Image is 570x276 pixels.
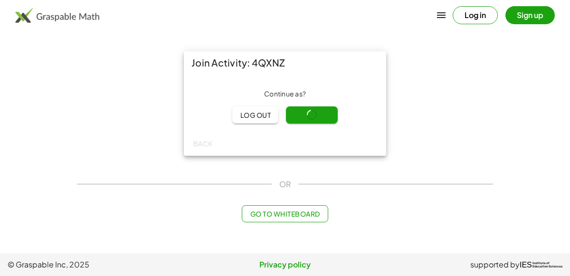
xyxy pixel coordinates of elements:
span: Log out [240,111,271,119]
a: Privacy policy [192,259,377,270]
span: Institute of Education Sciences [532,262,562,268]
button: Log out [232,106,278,124]
button: Sign up [505,6,555,24]
span: IES [520,260,532,269]
button: Log in [453,6,498,24]
div: Join Activity: 4QXNZ [184,51,386,74]
span: © Graspable Inc, 2025 [8,259,192,270]
span: OR [279,179,291,190]
span: supported by [470,259,520,270]
span: Go to Whiteboard [250,209,320,218]
div: Continue as ? [191,89,379,99]
a: IESInstitute ofEducation Sciences [520,259,562,270]
button: Go to Whiteboard [242,205,328,222]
